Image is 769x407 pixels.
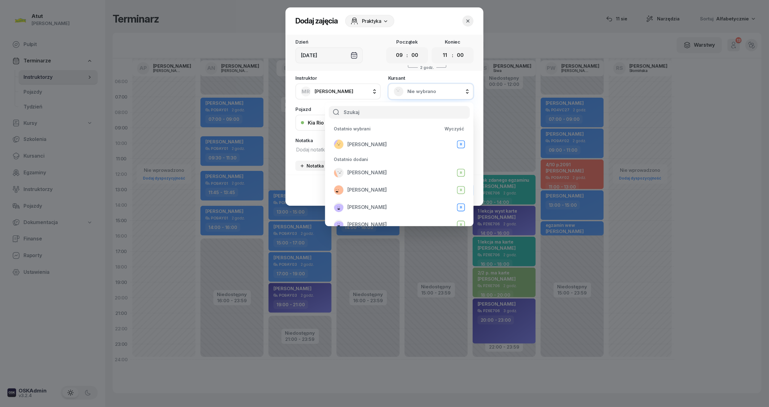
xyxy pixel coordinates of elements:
div: B [458,187,464,193]
span: MR [302,89,310,94]
span: Praktyka [362,17,381,25]
div: Kia Rio [308,120,324,125]
span: [PERSON_NAME] [347,203,387,211]
button: B [457,169,465,177]
span: Nie wybrano [407,87,468,95]
span: [PERSON_NAME] [347,141,387,149]
div: : [452,52,453,59]
div: B [458,205,464,210]
input: Szukaj [329,106,470,119]
button: B [457,141,465,149]
span: [PERSON_NAME] [347,186,387,194]
span: [PERSON_NAME] [347,221,387,229]
button: Kia RioPO4VC27 [295,115,474,131]
div: Ostatnio wybrani [330,126,371,131]
h2: Dodaj zajęcia [295,16,338,26]
div: B [458,142,464,147]
div: Wyczyść [445,126,464,131]
div: : [407,52,408,59]
button: Wyczyść [440,124,469,134]
button: MR[PERSON_NAME] [295,83,381,100]
div: B [458,222,464,227]
div: B [458,170,464,175]
span: Ostatnio dodani [334,157,368,162]
button: B [457,221,465,229]
div: Notatka biurowa [300,163,343,168]
span: [PERSON_NAME] [347,169,387,177]
span: [PERSON_NAME] [315,88,353,94]
button: B [457,203,465,211]
button: Notatka biurowa [295,161,347,171]
button: B [457,186,465,194]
